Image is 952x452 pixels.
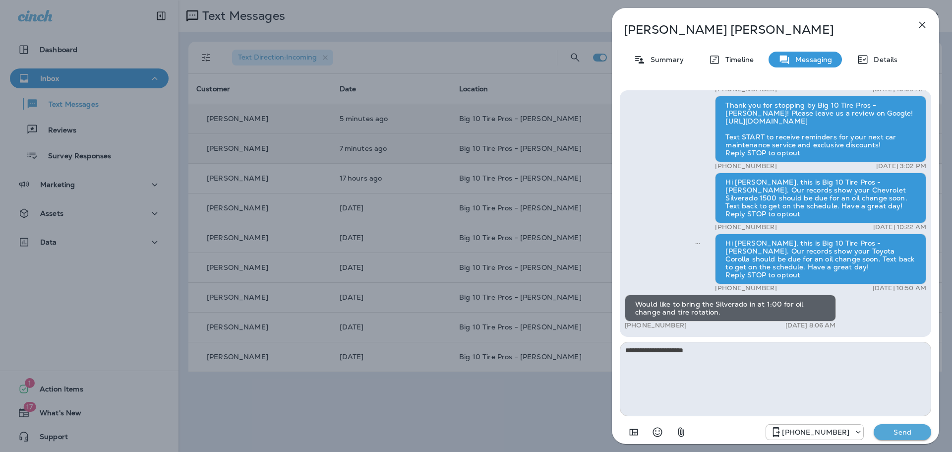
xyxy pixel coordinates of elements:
[695,238,700,247] span: Sent
[646,56,684,64] p: Summary
[882,428,923,437] p: Send
[715,234,926,284] div: Hi [PERSON_NAME], this is Big 10 Tire Pros - [PERSON_NAME]. Our records show your Toyota Corolla ...
[873,284,926,292] p: [DATE] 10:50 AM
[715,173,926,223] div: Hi [PERSON_NAME], this is Big 10 Tire Pros - [PERSON_NAME]. Our records show your Chevrolet Silve...
[790,56,832,64] p: Messaging
[876,162,926,170] p: [DATE] 3:02 PM
[873,223,926,231] p: [DATE] 10:22 AM
[720,56,754,64] p: Timeline
[624,422,644,442] button: Add in a premade template
[785,322,836,329] p: [DATE] 8:06 AM
[869,56,897,64] p: Details
[715,284,777,292] p: [PHONE_NUMBER]
[766,426,863,438] div: +1 (601) 808-4206
[715,96,926,162] div: Thank you for stopping by Big 10 Tire Pros - [PERSON_NAME]! Please leave us a review on Google! [...
[625,322,687,329] p: [PHONE_NUMBER]
[715,162,777,170] p: [PHONE_NUMBER]
[624,23,894,37] p: [PERSON_NAME] [PERSON_NAME]
[648,422,667,442] button: Select an emoji
[625,295,836,322] div: Would like to bring the Silverado in at 1:00 for oil change and tire rotation.
[715,223,777,231] p: [PHONE_NUMBER]
[782,428,849,436] p: [PHONE_NUMBER]
[874,424,931,440] button: Send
